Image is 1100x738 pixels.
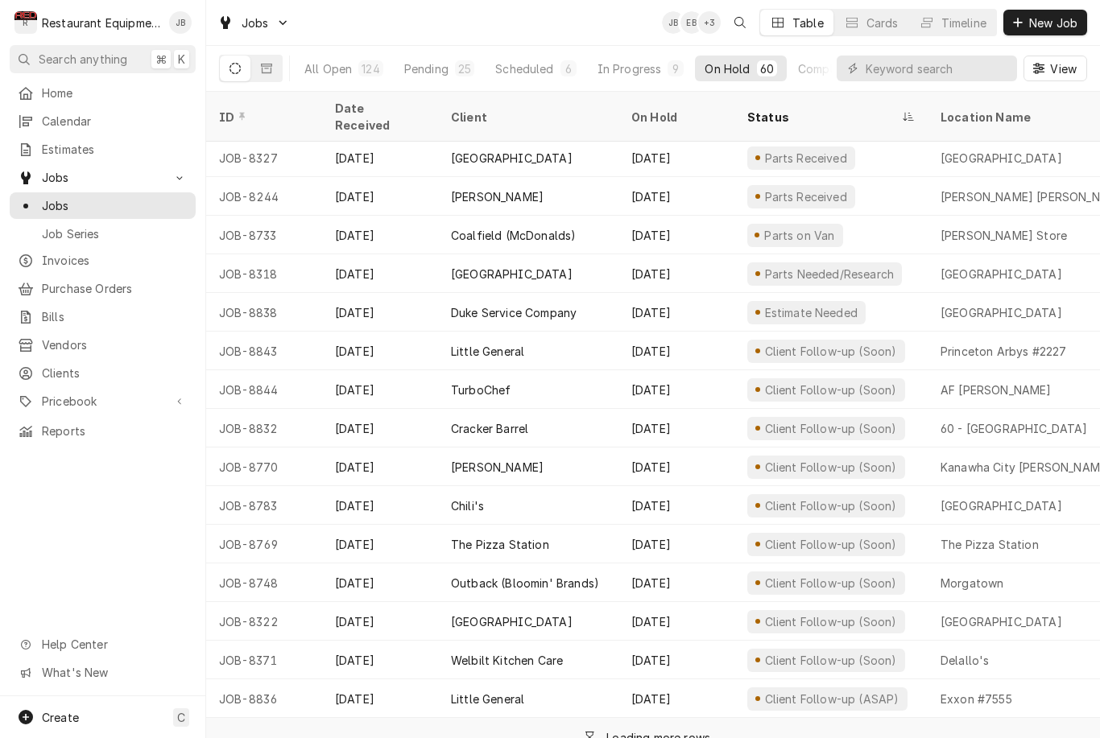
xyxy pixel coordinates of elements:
div: Delallo's [941,652,989,669]
a: Purchase Orders [10,275,196,302]
div: Restaurant Equipment Diagnostics's Avatar [14,11,37,34]
div: Little General [451,343,524,360]
a: Calendar [10,108,196,134]
div: [DATE] [322,602,438,641]
div: 25 [458,60,471,77]
div: Client Follow-up (Soon) [763,459,898,476]
div: [GEOGRAPHIC_DATA] [451,150,573,167]
div: Cards [866,14,899,31]
div: [DATE] [618,138,734,177]
div: [GEOGRAPHIC_DATA] [451,266,573,282]
div: Completed [798,60,858,77]
div: [DATE] [618,525,734,563]
a: Go to Pricebook [10,388,196,414]
div: On Hold [631,109,718,126]
div: [DATE] [322,332,438,370]
span: New Job [1026,14,1081,31]
div: Status [747,109,899,126]
span: Home [42,85,188,101]
div: Restaurant Equipment Diagnostics [42,14,160,31]
div: [DATE] [618,679,734,718]
div: Emily Bird's Avatar [680,11,703,34]
div: [DATE] [322,679,438,718]
div: [DATE] [322,138,438,177]
div: Parts Needed/Research [763,266,895,282]
div: Pending [404,60,449,77]
div: Client [451,109,602,126]
a: Jobs [10,192,196,219]
div: Morgatown [941,575,1003,592]
a: Bills [10,303,196,330]
a: Home [10,80,196,106]
div: JOB-8783 [206,486,322,525]
div: JOB-8832 [206,409,322,447]
a: Vendors [10,332,196,358]
div: [PERSON_NAME] Store [941,227,1067,244]
div: [DATE] [322,254,438,293]
div: JOB-8327 [206,138,322,177]
div: Client Follow-up (Soon) [763,381,898,398]
div: Coalfield (McDonalds) [451,227,576,244]
span: Job Series [42,225,188,242]
div: [DATE] [322,641,438,679]
span: Jobs [42,169,163,186]
input: Keyword search [866,56,1009,81]
span: Estimates [42,141,188,158]
div: On Hold [705,60,750,77]
div: Exxon #7555 [941,691,1012,707]
div: 6 [564,60,573,77]
div: Chili's [451,497,484,514]
div: Jaired Brunty's Avatar [662,11,684,34]
div: [PERSON_NAME] [451,459,544,476]
div: JOB-8769 [206,525,322,563]
div: Client Follow-up (Soon) [763,343,898,360]
button: Search anything⌘K [10,45,196,73]
div: Duke Service Company [451,304,577,321]
div: [GEOGRAPHIC_DATA] [451,613,573,630]
div: [DATE] [322,563,438,602]
div: [DATE] [322,525,438,563]
div: The Pizza Station [941,536,1039,553]
div: [GEOGRAPHIC_DATA] [941,304,1062,321]
span: Purchase Orders [42,280,188,297]
div: JOB-8244 [206,177,322,216]
div: Client Follow-up (Soon) [763,575,898,592]
div: [DATE] [618,177,734,216]
div: [DATE] [618,447,734,486]
div: [GEOGRAPHIC_DATA] [941,613,1062,630]
a: Job Series [10,221,196,247]
div: JOB-8770 [206,447,322,486]
div: Little General [451,691,524,707]
div: [DATE] [618,254,734,293]
span: Help Center [42,636,186,653]
div: JOB-8843 [206,332,322,370]
div: Client Follow-up (Soon) [763,497,898,514]
div: [DATE] [322,216,438,254]
div: [GEOGRAPHIC_DATA] [941,150,1062,167]
span: Jobs [42,197,188,214]
div: JB [662,11,684,34]
div: The Pizza Station [451,536,549,553]
div: Client Follow-up (ASAP) [763,691,900,707]
span: Invoices [42,252,188,269]
div: [DATE] [322,293,438,332]
span: Clients [42,365,188,381]
div: [DATE] [322,486,438,525]
div: EB [680,11,703,34]
div: [DATE] [618,332,734,370]
div: JOB-8836 [206,679,322,718]
a: Invoices [10,247,196,274]
div: JOB-8318 [206,254,322,293]
div: + 3 [698,11,721,34]
div: [DATE] [322,409,438,447]
div: All Open [304,60,352,77]
div: [DATE] [618,216,734,254]
div: JOB-8748 [206,563,322,602]
div: Timeline [941,14,986,31]
div: Outback (Bloomin' Brands) [451,575,599,592]
div: Client Follow-up (Soon) [763,652,898,669]
div: R [14,11,37,34]
a: Clients [10,360,196,386]
div: Date Received [335,100,422,134]
span: K [178,51,185,68]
